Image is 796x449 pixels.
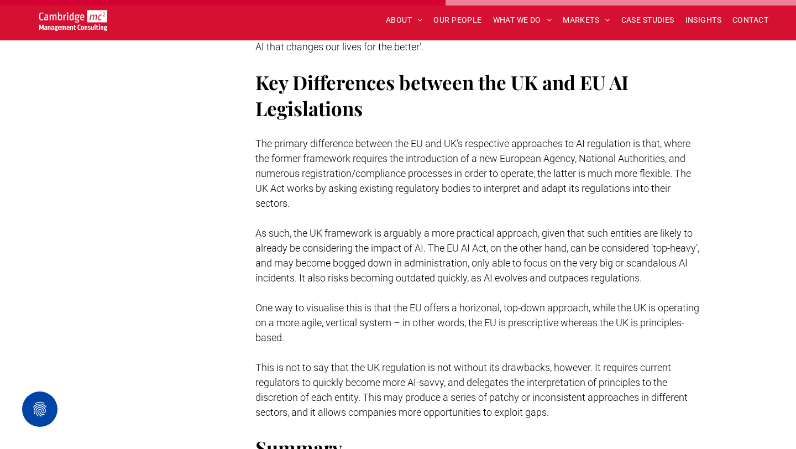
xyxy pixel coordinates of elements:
span: As such, the UK framework is arguably a more practical approach, given that such entities are lik... [255,227,699,284]
span: One way to visualise this is that the EU offers a horizonal, top-down approach, while the UK is o... [255,302,699,343]
img: Go to Homepage [39,10,107,31]
a: WHAT WE DO [488,12,558,29]
span: The primary difference between the EU and UK’s respective approaches to AI regulation is that, wh... [255,138,691,209]
a: MARKETS [557,12,615,29]
a: CONTACT [727,12,774,29]
a: OUR PEOPLE [428,12,487,29]
span: This is not to say that the UK regulation is not without its drawbacks, however. It requires curr... [255,362,688,418]
a: Your Business Transformed | Cambridge Management Consulting [39,12,107,23]
a: CASE STUDIES [616,12,680,29]
a: INSIGHTS [680,12,727,29]
span: Key Differences between the UK and EU AI Legislations [255,69,629,121]
span: In following these values, the UK hopes to fulfil their goal ‘to make the UK a great place to bui... [255,26,697,53]
a: ABOUT [380,12,428,29]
